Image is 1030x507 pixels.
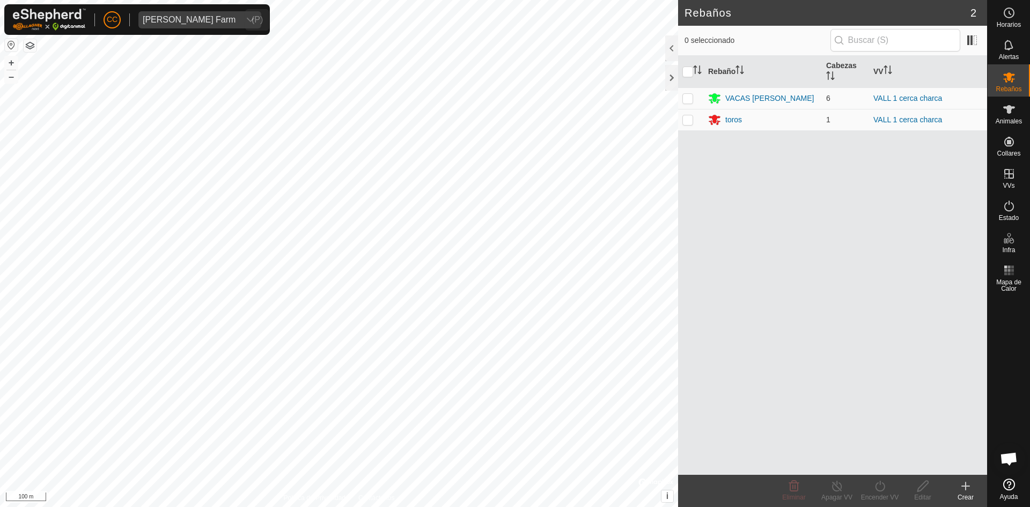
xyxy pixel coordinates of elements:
button: – [5,70,18,83]
span: 6 [826,94,830,102]
span: 2 [970,5,976,21]
a: VALL 1 cerca charca [873,94,942,102]
div: VACAS [PERSON_NAME] [725,93,814,104]
div: Encender VV [858,493,901,502]
span: Animales [996,118,1022,124]
th: Cabezas [822,56,869,88]
span: Infra [1002,247,1015,253]
div: dropdown trigger [240,11,261,28]
a: Contáctenos [358,493,394,503]
span: CC [107,14,117,25]
div: Apagar VV [815,493,858,502]
span: 1 [826,115,830,124]
img: Logo Gallagher [13,9,86,31]
span: VVs [1003,182,1014,189]
h2: Rebaños [685,6,970,19]
button: + [5,56,18,69]
div: Crear [944,493,987,502]
a: Política de Privacidad [284,493,345,503]
p-sorticon: Activar para ordenar [693,67,702,76]
div: Editar [901,493,944,502]
span: Alertas [999,54,1019,60]
p-sorticon: Activar para ordenar [735,67,744,76]
span: 0 seleccionado [685,35,830,46]
span: Alarcia Monja Farm [138,11,240,28]
th: VV [869,56,987,88]
span: Collares [997,150,1020,157]
span: Mapa de Calor [990,279,1027,292]
span: Ayuda [1000,494,1018,500]
div: [PERSON_NAME] Farm [143,16,236,24]
p-sorticon: Activar para ordenar [884,67,892,76]
p-sorticon: Activar para ordenar [826,73,835,82]
a: VALL 1 cerca charca [873,115,942,124]
a: Ayuda [988,474,1030,504]
span: Rebaños [996,86,1021,92]
button: Restablecer Mapa [5,39,18,52]
span: i [666,491,668,501]
a: Chat abierto [993,443,1025,475]
span: Horarios [997,21,1021,28]
th: Rebaño [704,56,822,88]
span: Estado [999,215,1019,221]
input: Buscar (S) [830,29,960,52]
button: Capas del Mapa [24,39,36,52]
div: toros [725,114,742,126]
span: Eliminar [782,494,805,501]
button: i [661,490,673,502]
